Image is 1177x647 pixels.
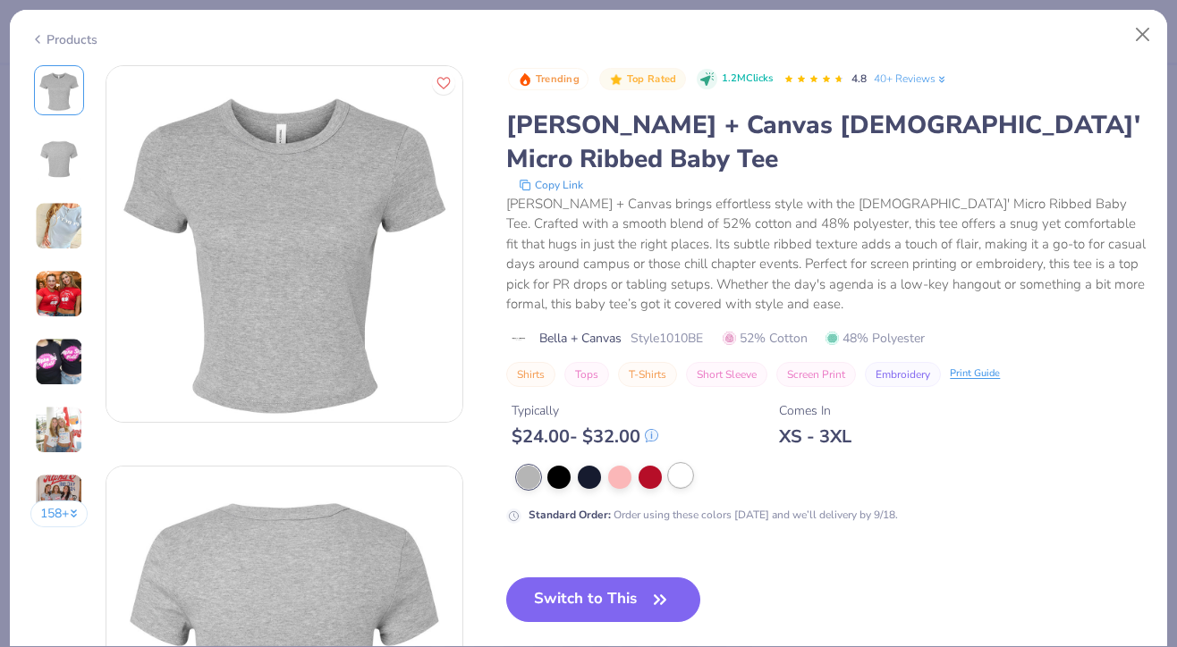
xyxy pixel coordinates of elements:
span: Bella + Canvas [539,329,622,348]
div: [PERSON_NAME] + Canvas brings effortless style with the [DEMOGRAPHIC_DATA]' Micro Ribbed Baby Tee... [506,194,1147,315]
button: Shirts [506,362,555,387]
div: Typically [512,401,658,420]
img: Top Rated sort [609,72,623,87]
span: Style 1010BE [631,329,703,348]
img: Front [106,66,462,422]
div: Comes In [779,401,851,420]
img: brand logo [506,332,530,346]
div: Order using these colors [DATE] and we’ll delivery by 9/18. [529,507,898,523]
button: Badge Button [508,68,588,91]
div: 4.8 Stars [783,65,844,94]
img: User generated content [35,406,83,454]
img: User generated content [35,202,83,250]
a: 40+ Reviews [874,71,948,87]
strong: Standard Order : [529,508,611,522]
img: User generated content [35,338,83,386]
button: Close [1126,18,1160,52]
div: XS - 3XL [779,425,851,448]
button: copy to clipboard [513,176,588,194]
img: User generated content [35,474,83,522]
img: Front [38,69,80,112]
div: [PERSON_NAME] + Canvas [DEMOGRAPHIC_DATA]' Micro Ribbed Baby Tee [506,108,1147,176]
div: $ 24.00 - $ 32.00 [512,425,658,448]
div: Products [30,30,97,49]
img: Trending sort [518,72,532,87]
span: 4.8 [851,71,867,86]
button: Short Sleeve [686,362,767,387]
span: 48% Polyester [826,329,925,348]
button: Badge Button [599,68,685,91]
button: Screen Print [776,362,856,387]
button: Embroidery [865,362,941,387]
img: Back [38,137,80,180]
img: User generated content [35,270,83,318]
span: 1.2M Clicks [722,71,773,87]
span: Top Rated [627,74,677,84]
button: 158+ [30,500,89,527]
button: Switch to This [506,577,700,622]
button: Tops [564,362,609,387]
button: Like [432,71,455,95]
button: T-Shirts [618,362,677,387]
span: Trending [536,74,580,84]
span: 52% Cotton [723,329,808,348]
div: Print Guide [950,366,1000,382]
